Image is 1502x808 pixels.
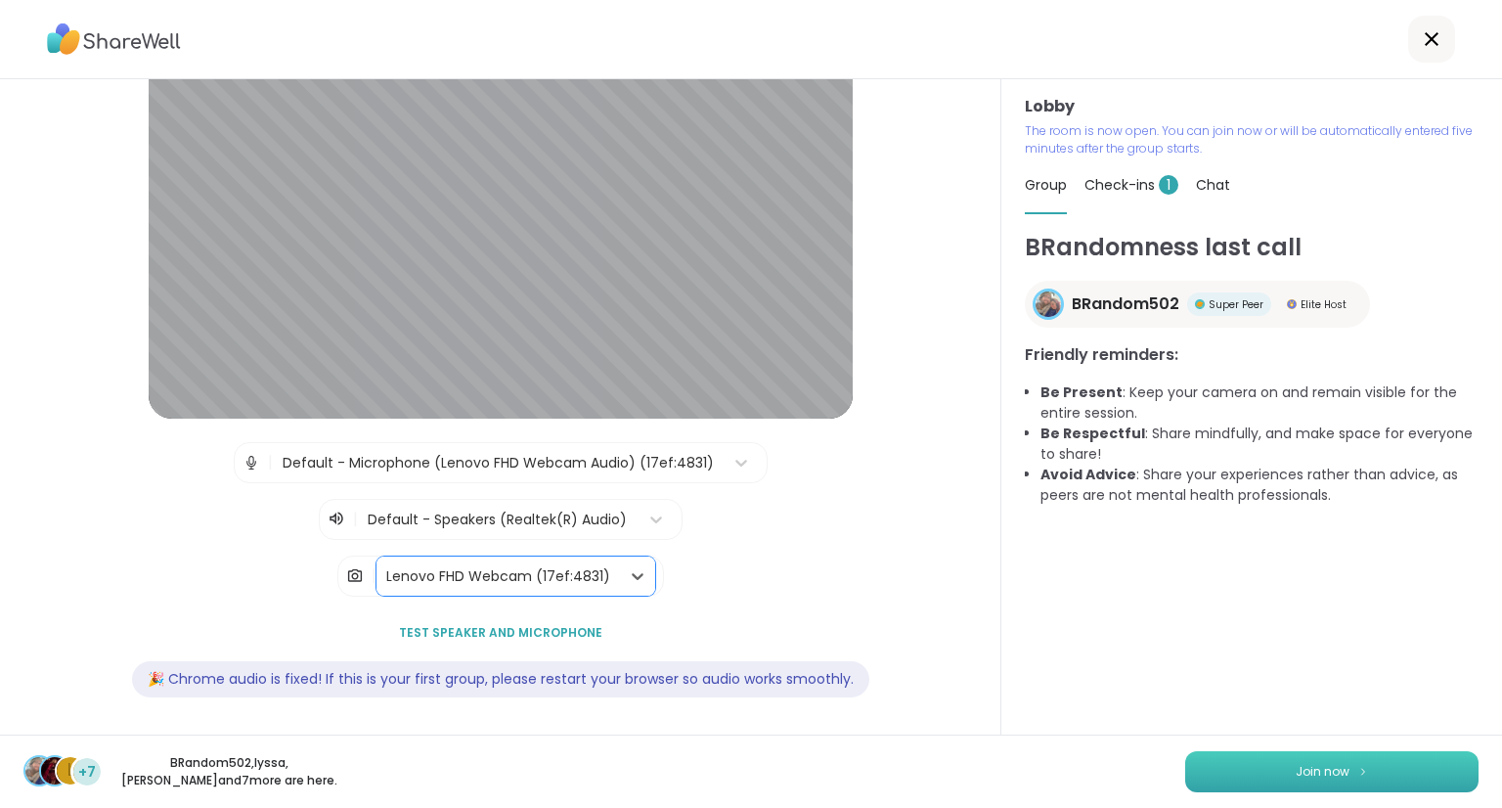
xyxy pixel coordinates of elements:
div: Default - Microphone (Lenovo FHD Webcam Audio) (17ef:4831) [283,453,714,473]
img: Elite Host [1287,299,1297,309]
span: | [372,557,376,596]
button: Test speaker and microphone [391,612,610,653]
h3: Lobby [1025,95,1479,118]
img: BRandom502 [1036,292,1061,317]
h1: BRandomness last call [1025,230,1479,265]
h3: Friendly reminders: [1025,343,1479,367]
span: Elite Host [1301,297,1347,312]
div: 🎉 Chrome audio is fixed! If this is your first group, please restart your browser so audio works ... [132,661,869,697]
span: Super Peer [1209,297,1263,312]
span: | [268,443,273,482]
a: BRandom502BRandom502Super PeerSuper PeerElite HostElite Host [1025,281,1370,328]
span: Check-ins [1084,175,1178,195]
img: Super Peer [1195,299,1205,309]
span: 1 [1159,175,1178,195]
img: lyssa [41,757,68,785]
b: Be Present [1040,382,1123,402]
img: BRandom502 [25,757,53,785]
span: L [67,758,74,784]
li: : Share your experiences rather than advice, as peers are not mental health professionals. [1040,465,1479,506]
img: Microphone [243,443,260,482]
img: ShareWell Logo [47,17,181,62]
button: Join now [1185,751,1479,792]
span: Join now [1296,763,1349,781]
b: Be Respectful [1040,424,1145,443]
span: +7 [78,762,96,783]
b: Avoid Advice [1040,465,1136,484]
span: Chat [1196,175,1230,195]
li: : Keep your camera on and remain visible for the entire session. [1040,382,1479,424]
li: : Share mindfully, and make space for everyone to share! [1040,424,1479,465]
p: The room is now open. You can join now or will be automatically entered five minutes after the gr... [1025,122,1479,157]
div: Lenovo FHD Webcam (17ef:4831) [386,566,610,587]
span: | [353,508,358,531]
span: BRandom502 [1072,292,1179,316]
p: BRandom502 , lyssa , [PERSON_NAME] and 7 more are here. [119,754,338,789]
img: ShareWell Logomark [1357,766,1369,777]
span: Test speaker and microphone [399,624,602,642]
img: Camera [346,557,364,596]
span: Group [1025,175,1067,195]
